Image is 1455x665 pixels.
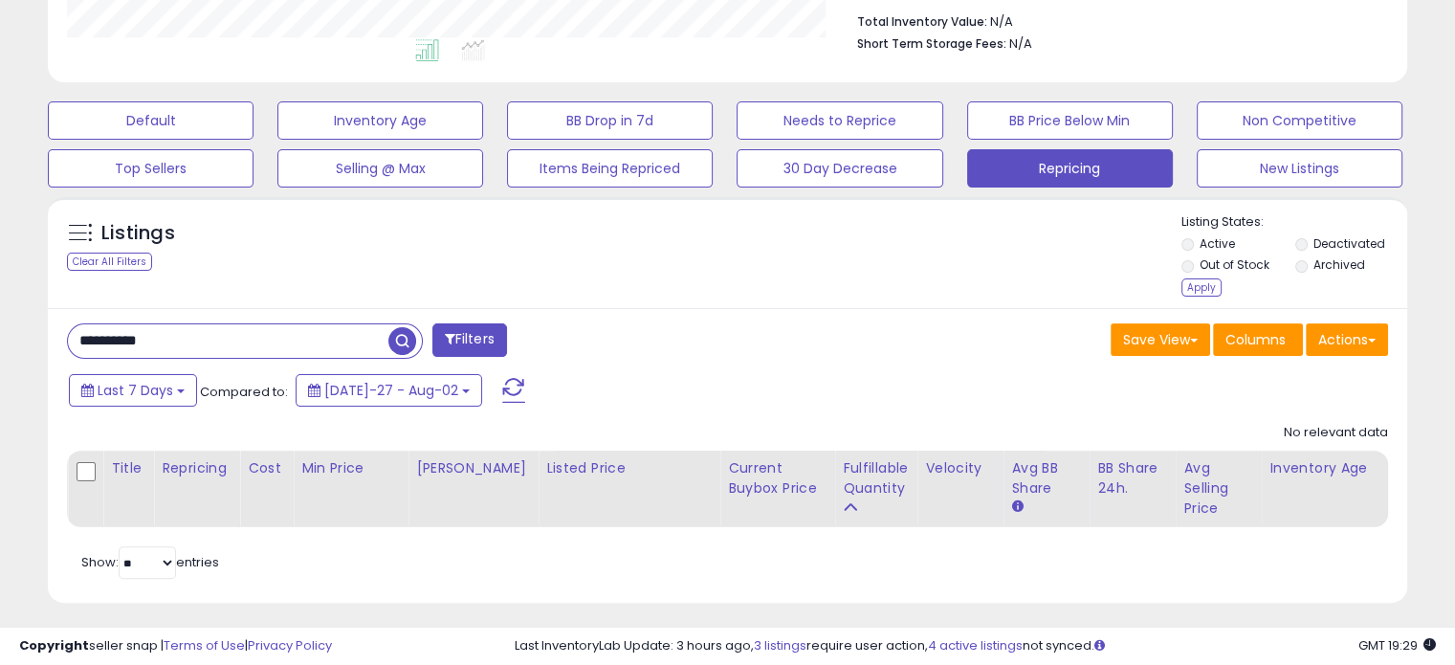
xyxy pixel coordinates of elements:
[1197,149,1402,188] button: New Listings
[928,636,1023,654] a: 4 active listings
[507,149,713,188] button: Items Being Repriced
[507,101,713,140] button: BB Drop in 7d
[754,636,806,654] a: 3 listings
[857,13,987,30] b: Total Inventory Value:
[67,253,152,271] div: Clear All Filters
[48,149,254,188] button: Top Sellers
[1181,278,1222,297] div: Apply
[967,149,1173,188] button: Repricing
[737,149,942,188] button: 30 Day Decrease
[1011,499,1023,516] small: Avg BB Share.
[19,636,89,654] strong: Copyright
[19,637,332,655] div: seller snap | |
[1181,213,1407,232] p: Listing States:
[857,9,1374,32] li: N/A
[48,101,254,140] button: Default
[1312,235,1384,252] label: Deactivated
[1183,458,1253,519] div: Avg Selling Price
[164,636,245,654] a: Terms of Use
[843,458,909,499] div: Fulfillable Quantity
[1312,256,1364,273] label: Archived
[248,636,332,654] a: Privacy Policy
[277,101,483,140] button: Inventory Age
[546,458,712,478] div: Listed Price
[101,220,175,247] h5: Listings
[1213,323,1303,356] button: Columns
[277,149,483,188] button: Selling @ Max
[515,637,1436,655] div: Last InventoryLab Update: 3 hours ago, require user action, not synced.
[1111,323,1210,356] button: Save View
[162,458,231,478] div: Repricing
[1200,256,1269,273] label: Out of Stock
[416,458,530,478] div: [PERSON_NAME]
[324,381,458,400] span: [DATE]-27 - Aug-02
[98,381,173,400] span: Last 7 Days
[69,374,197,407] button: Last 7 Days
[728,458,827,499] div: Current Buybox Price
[1011,458,1081,499] div: Avg BB Share
[967,101,1173,140] button: BB Price Below Min
[925,458,995,478] div: Velocity
[1284,424,1388,442] div: No relevant data
[1306,323,1388,356] button: Actions
[296,374,482,407] button: [DATE]-27 - Aug-02
[1358,636,1436,654] span: 2025-08-10 19:29 GMT
[1200,235,1235,252] label: Active
[248,458,285,478] div: Cost
[301,458,400,478] div: Min Price
[81,553,219,571] span: Show: entries
[1225,330,1286,349] span: Columns
[737,101,942,140] button: Needs to Reprice
[432,323,507,357] button: Filters
[200,383,288,401] span: Compared to:
[857,35,1006,52] b: Short Term Storage Fees:
[1009,34,1032,53] span: N/A
[1097,458,1167,499] div: BB Share 24h.
[111,458,145,478] div: Title
[1197,101,1402,140] button: Non Competitive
